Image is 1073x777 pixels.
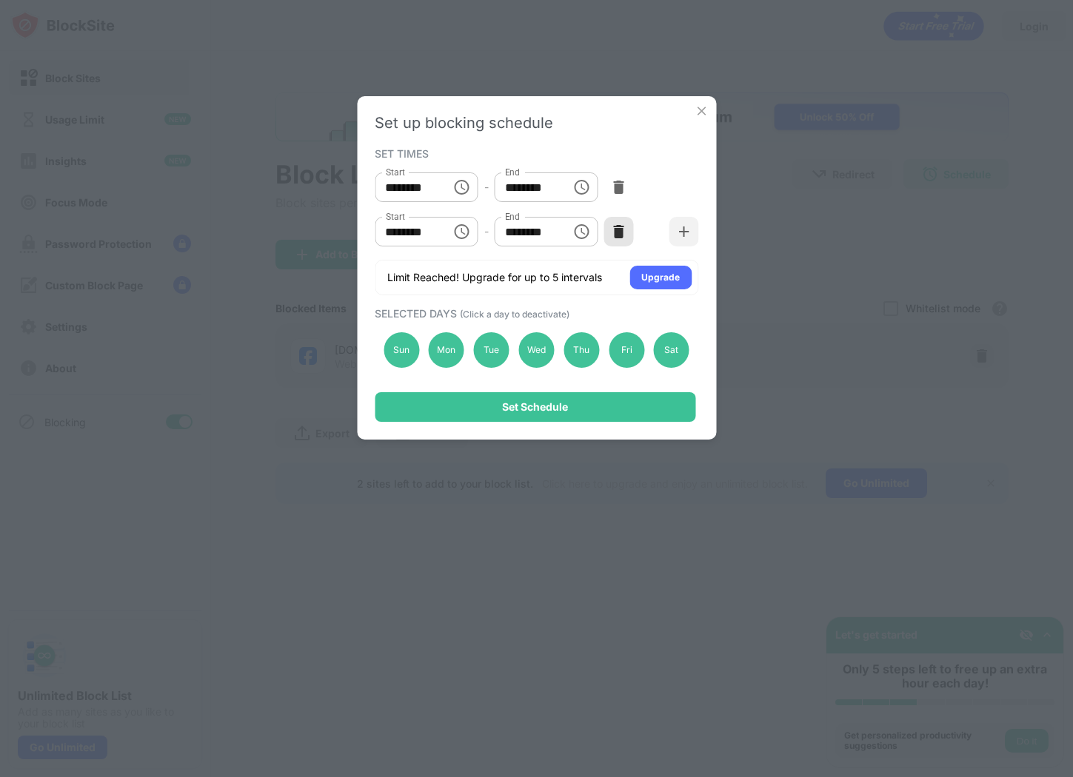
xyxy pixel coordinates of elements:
div: - [484,223,489,240]
div: Thu [564,332,599,368]
div: Set up blocking schedule [375,114,698,132]
div: Sun [384,332,419,368]
div: Mon [429,332,464,368]
label: End [505,210,521,223]
div: SELECTED DAYS [375,307,695,320]
img: x-button.svg [694,104,709,118]
button: Choose time, selected time is 10:00 AM [447,217,477,246]
div: Wed [518,332,554,368]
button: Choose time, selected time is 1:00 PM [567,217,597,246]
div: Upgrade [641,270,680,285]
button: Choose time, selected time is 8:00 AM [567,172,597,202]
div: Fri [609,332,644,368]
div: SET TIMES [375,147,695,159]
label: Start [385,166,404,178]
div: Set Schedule [502,401,568,413]
label: End [505,166,521,178]
label: Start [385,210,404,223]
div: - [484,179,489,195]
div: Limit Reached! Upgrade for up to 5 intervals [387,270,602,285]
div: Tue [474,332,509,368]
button: Choose time, selected time is 5:00 AM [447,172,477,202]
span: (Click a day to deactivate) [460,309,569,320]
div: Sat [654,332,689,368]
